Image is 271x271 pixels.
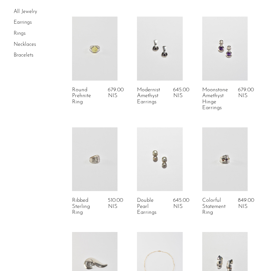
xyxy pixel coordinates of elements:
[14,9,37,14] a: All Jewelry
[173,198,189,209] span: 645.00 NIS
[202,198,230,215] a: Colorful Statement Ring
[108,198,123,209] span: 510.00 NIS
[137,87,165,105] a: Modernist Amethyst Earrings
[238,87,254,98] span: 679.00 NIS
[108,87,124,98] span: 679.00 NIS
[14,53,33,58] a: Bracelets
[14,31,26,36] a: Rings
[238,198,254,209] span: 849.00 NIS
[14,20,32,25] a: Earrings
[72,87,100,105] a: Round Prehnite Ring
[202,87,230,111] a: Moonstone Amethyst Hinge Earrings
[72,198,100,215] a: Ribbed Sterling Ring
[14,42,36,47] a: Necklaces
[173,87,189,98] span: 645.00 NIS
[137,198,165,215] a: Double Pearl Earrings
